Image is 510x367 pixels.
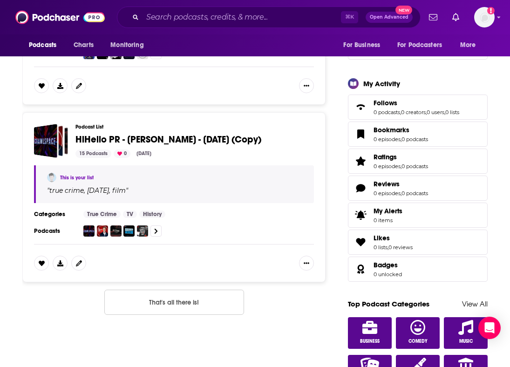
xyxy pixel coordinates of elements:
a: Bookmarks [374,126,428,134]
span: My Alerts [374,207,402,215]
span: , [444,109,445,116]
button: Open AdvancedNew [366,12,413,23]
img: The Thriller Zone [97,225,108,237]
span: Podcasts [29,39,56,52]
span: Logged in as gabbyhihellopr [474,7,495,27]
a: Likes [374,234,413,242]
a: Badges [374,261,402,269]
a: TV [123,211,137,218]
span: Comedy [408,339,428,344]
img: Gabby Reese [47,173,56,182]
button: open menu [104,36,156,54]
a: 0 reviews [388,244,413,251]
a: 0 lists [445,109,459,116]
span: Charts [74,39,94,52]
a: 0 users [427,109,444,116]
a: 0 unlocked [374,271,402,278]
span: Reviews [348,176,488,201]
a: Show notifications dropdown [449,9,463,25]
button: Show profile menu [474,7,495,27]
button: open menu [337,36,392,54]
span: More [460,39,476,52]
h3: Podcasts [34,227,76,235]
span: Badges [348,257,488,282]
span: For Business [343,39,380,52]
svg: Add a profile image [487,7,495,14]
div: 15 Podcasts [75,150,111,158]
span: Likes [348,230,488,255]
span: For Podcasters [397,39,442,52]
span: Ratings [374,153,397,161]
div: 0 [114,150,130,158]
a: 0 podcasts [401,190,428,197]
a: 0 episodes [374,190,401,197]
a: Reviews [374,180,428,188]
button: Show More Button [299,78,314,93]
span: Follows [348,95,488,120]
span: Follows [374,99,397,107]
span: , [426,109,427,116]
a: View All [462,299,488,308]
a: 0 podcasts [401,163,428,170]
img: You Can’t Make This Up [137,225,148,237]
a: 0 episodes [374,163,401,170]
img: User Profile [474,7,495,27]
a: Bookmarks [351,128,370,141]
button: open menu [22,36,68,54]
a: Show notifications dropdown [425,9,441,25]
div: Search podcasts, credits, & more... [117,7,421,28]
span: , [400,109,401,116]
span: , [388,244,388,251]
div: Open Intercom Messenger [478,317,501,339]
span: Badges [374,261,398,269]
a: History [139,211,165,218]
span: Open Advanced [370,15,408,20]
a: Music [444,317,488,349]
a: 0 lists [374,244,388,251]
img: Fresh Air [123,225,135,237]
a: HiHello PR - Tobias Jelinek - Oct 14, 2025 (Copy) [34,124,68,158]
span: Ratings [348,149,488,174]
h3: Categories [34,211,76,218]
span: true crime, [DATE], film [49,186,126,195]
div: My Activity [363,79,400,88]
a: Likes [351,236,370,249]
a: 0 podcasts [374,109,400,116]
span: My Alerts [351,209,370,222]
a: 0 creators [401,109,426,116]
span: " " [47,186,128,195]
a: HiHello PR - [PERSON_NAME] - [DATE] (Copy) [75,135,261,145]
a: Top Podcast Categories [348,299,429,308]
span: Likes [374,234,390,242]
a: Podchaser - Follow, Share and Rate Podcasts [15,8,105,26]
a: Comedy [396,317,440,349]
span: 0 items [374,217,402,224]
a: This is your list [60,175,94,181]
span: ⌘ K [341,11,358,23]
img: The Sit Down: A Crime History Podcast [110,225,122,237]
a: Reviews [351,182,370,195]
a: Ratings [374,153,428,161]
span: Bookmarks [348,122,488,147]
a: Ratings [351,155,370,168]
span: HiHello PR - [PERSON_NAME] - [DATE] (Copy) [75,134,261,145]
a: My Alerts [348,203,488,228]
span: , [401,163,401,170]
input: Search podcasts, credits, & more... [143,10,341,25]
a: 0 episodes [374,136,401,143]
a: True Crime [83,211,121,218]
span: New [395,6,412,14]
span: Business [360,339,380,344]
span: Reviews [374,180,400,188]
h3: Podcast List [75,124,306,130]
span: Music [459,339,473,344]
span: Bookmarks [374,126,409,134]
a: Follows [351,101,370,114]
button: Nothing here. [104,290,244,315]
a: 0 podcasts [401,136,428,143]
button: open menu [391,36,456,54]
div: [DATE] [133,150,155,158]
img: Crawlspace - True Crime & Mysteries [83,225,95,237]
